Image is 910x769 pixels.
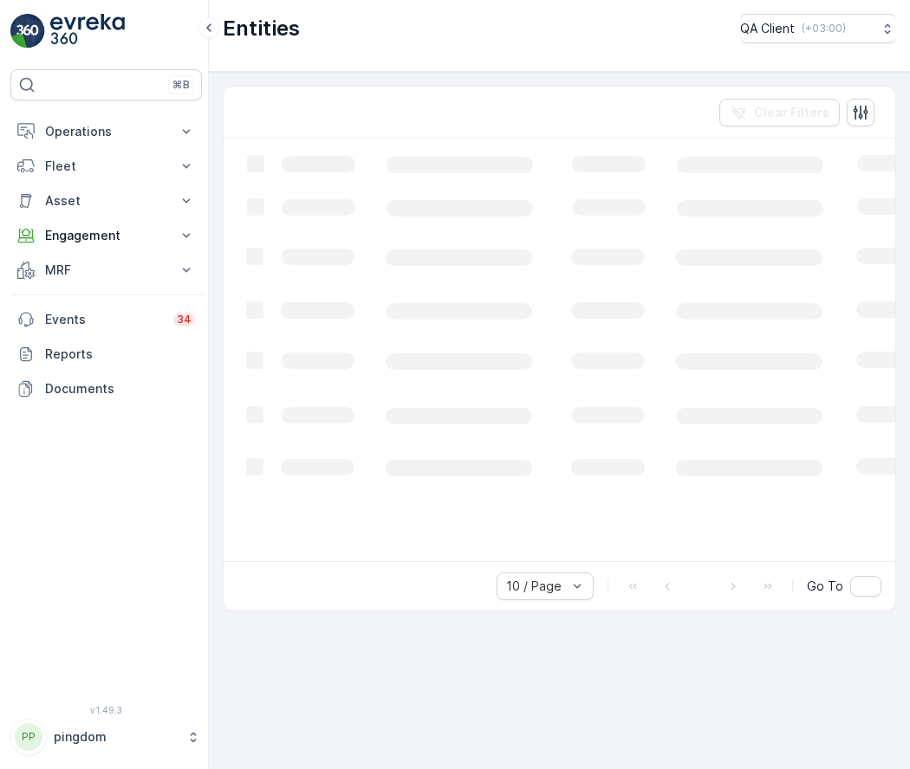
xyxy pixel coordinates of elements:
[177,313,192,326] p: 34
[45,227,167,244] p: Engagement
[15,723,42,751] div: PP
[45,262,167,279] p: MRF
[45,380,195,397] p: Documents
[45,192,167,210] p: Asset
[10,372,202,406] a: Documents
[10,337,202,372] a: Reports
[807,578,843,595] span: Go To
[719,99,840,126] button: Clear Filters
[740,14,896,43] button: QA Client(+03:00)
[10,253,202,288] button: MRF
[740,20,795,37] p: QA Client
[10,719,202,755] button: PPpingdom
[10,114,202,149] button: Operations
[45,123,167,140] p: Operations
[10,302,202,337] a: Events34
[45,346,195,363] p: Reports
[10,184,202,218] button: Asset
[223,15,300,42] p: Entities
[10,705,202,715] span: v 1.49.3
[754,104,829,121] p: Clear Filters
[10,149,202,184] button: Fleet
[50,14,125,48] img: logo_light-DOdMpM7g.png
[45,158,167,175] p: Fleet
[45,311,163,328] p: Events
[10,14,45,48] img: logo
[10,218,202,253] button: Engagement
[54,728,178,746] p: pingdom
[172,78,190,92] p: ⌘B
[802,22,846,36] p: ( +03:00 )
